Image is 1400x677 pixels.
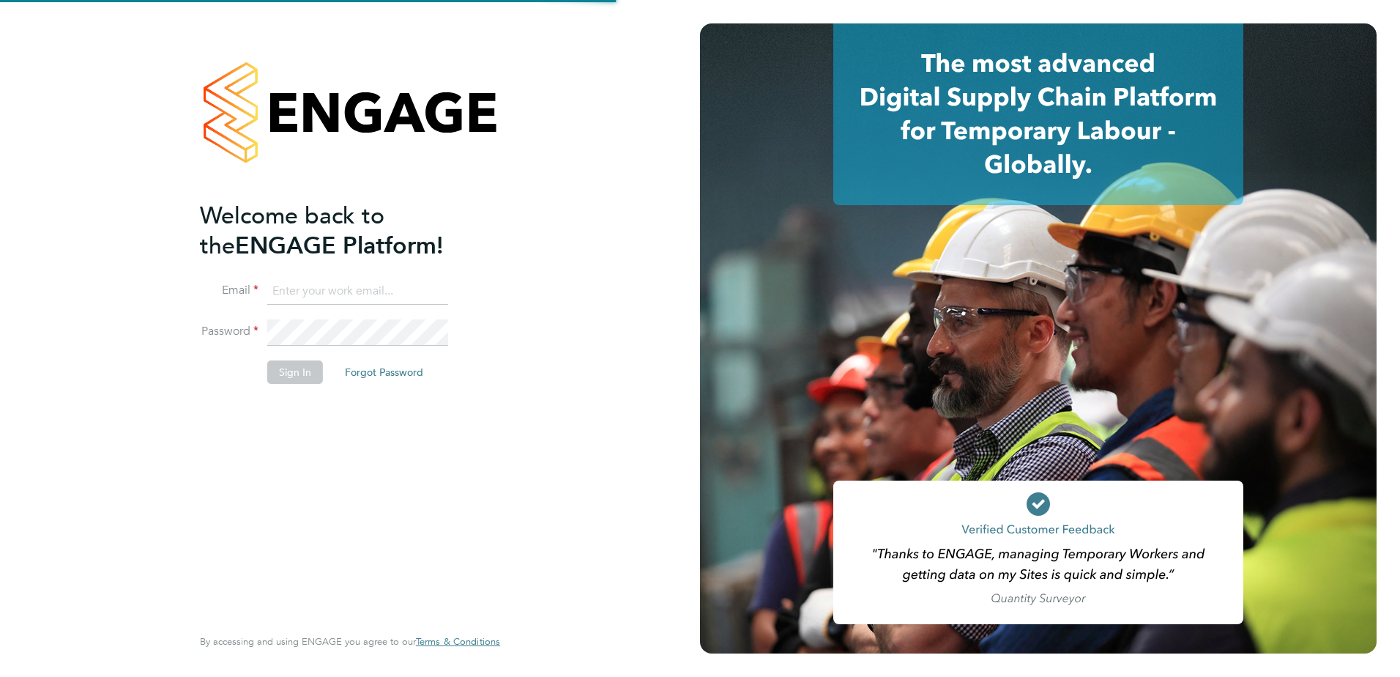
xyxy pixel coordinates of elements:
button: Forgot Password [333,360,435,384]
label: Email [200,283,258,298]
label: Password [200,324,258,339]
span: By accessing and using ENGAGE you agree to our [200,635,500,648]
input: Enter your work email... [267,278,448,305]
h2: ENGAGE Platform! [200,201,485,261]
span: Terms & Conditions [416,635,500,648]
button: Sign In [267,360,323,384]
span: Welcome back to the [200,201,384,260]
a: Terms & Conditions [416,636,500,648]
